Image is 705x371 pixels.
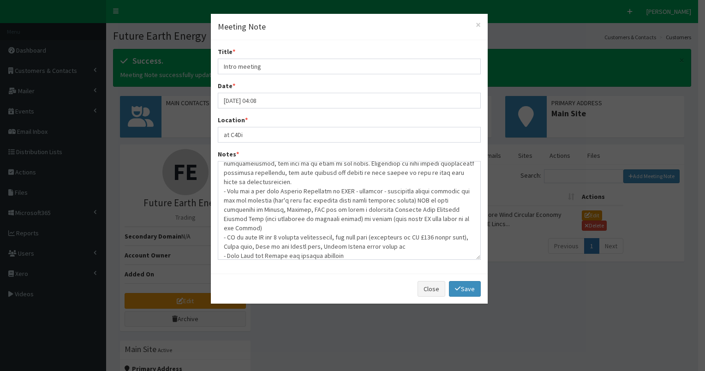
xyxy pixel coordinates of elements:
a: Close [418,281,445,297]
a: Save [449,281,480,297]
label: Location [218,115,248,125]
label: Notes [218,150,239,159]
h4: Meeting Note [218,21,481,33]
label: Date [218,81,235,90]
button: × [476,20,481,30]
label: Title [218,47,235,56]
